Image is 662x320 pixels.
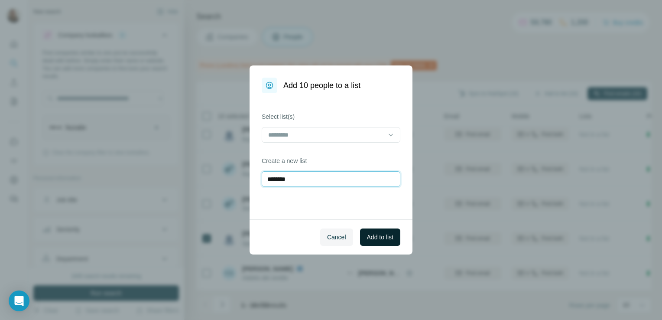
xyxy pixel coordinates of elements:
[320,229,353,246] button: Cancel
[327,233,346,242] span: Cancel
[262,112,400,121] label: Select list(s)
[283,79,360,91] h1: Add 10 people to a list
[367,233,393,242] span: Add to list
[9,291,29,311] div: Open Intercom Messenger
[360,229,400,246] button: Add to list
[262,157,400,165] label: Create a new list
